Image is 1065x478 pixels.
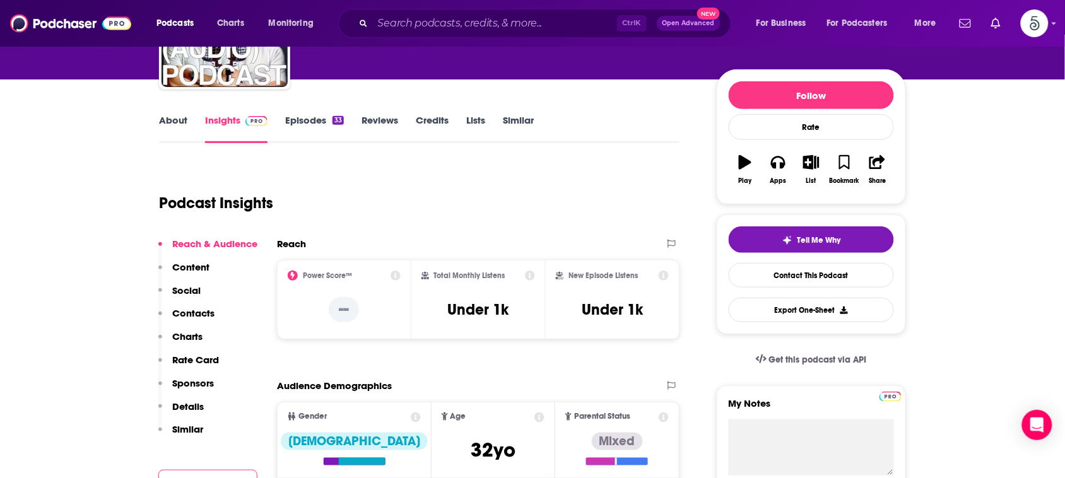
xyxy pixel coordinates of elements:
p: Content [172,261,209,273]
button: Sponsors [158,377,214,400]
h3: Under 1k [582,300,643,319]
img: Podchaser Pro [245,116,268,126]
span: Parental Status [574,412,630,421]
div: Play [739,177,752,185]
a: Get this podcast via API [746,344,877,375]
div: Apps [770,177,787,185]
h2: Total Monthly Listens [434,271,505,280]
span: More [915,15,936,32]
p: Reach & Audience [172,238,257,250]
p: Sponsors [172,377,214,389]
img: tell me why sparkle [782,235,792,245]
span: Monitoring [269,15,314,32]
a: Similar [503,114,534,143]
span: For Business [756,15,806,32]
div: Mixed [592,433,643,450]
div: Share [869,177,886,185]
button: Share [861,147,894,192]
button: Details [158,400,204,424]
a: About [159,114,187,143]
a: Credits [416,114,449,143]
span: Podcasts [156,15,194,32]
span: Open Advanced [662,20,715,26]
span: 32 yo [471,438,515,462]
h2: Audience Demographics [277,380,392,392]
span: Ctrl K [617,15,647,32]
p: Contacts [172,307,215,319]
a: Episodes33 [285,114,344,143]
label: My Notes [729,397,894,419]
span: Get this podcast via API [769,354,867,365]
a: Reviews [362,114,398,143]
button: Show profile menu [1021,9,1049,37]
span: Age [450,412,466,421]
h3: Under 1k [447,300,509,319]
p: Details [172,400,204,412]
button: open menu [260,13,330,33]
img: User Profile [1021,9,1049,37]
div: Rate [729,114,894,140]
img: Podchaser - Follow, Share and Rate Podcasts [10,11,131,35]
button: Follow [729,81,894,109]
button: Apps [762,147,794,192]
a: Charts [209,13,252,33]
button: List [795,147,828,192]
a: Show notifications dropdown [955,13,976,34]
button: Bookmark [828,147,861,192]
a: Contact This Podcast [729,263,894,288]
p: Social [172,284,201,296]
span: Tell Me Why [797,235,841,245]
span: Charts [217,15,244,32]
span: For Podcasters [827,15,888,32]
h2: Power Score™ [303,271,352,280]
button: Reach & Audience [158,238,257,261]
p: Charts [172,330,203,342]
h2: Reach [277,238,306,250]
button: Content [158,261,209,284]
div: Open Intercom Messenger [1022,410,1052,440]
span: New [697,8,720,20]
a: Pro website [880,390,902,402]
div: List [806,177,816,185]
a: Show notifications dropdown [986,13,1006,34]
button: Export One-Sheet [729,298,894,322]
h2: New Episode Listens [568,271,638,280]
button: Similar [158,423,203,446]
button: Rate Card [158,354,219,377]
button: open menu [906,13,952,33]
button: open menu [148,13,210,33]
div: Bookmark [830,177,859,185]
a: InsightsPodchaser Pro [205,114,268,143]
p: Similar [172,423,203,435]
input: Search podcasts, credits, & more... [373,13,617,33]
p: -- [329,297,359,322]
button: Play [729,147,762,192]
button: open menu [819,13,906,33]
h1: Podcast Insights [159,194,273,213]
a: Lists [466,114,485,143]
span: Logged in as Spiral5-G2 [1021,9,1049,37]
div: Search podcasts, credits, & more... [350,9,743,38]
img: Podchaser Pro [880,392,902,402]
button: Contacts [158,307,215,330]
div: 33 [332,116,344,125]
button: tell me why sparkleTell Me Why [729,226,894,253]
span: Gender [298,412,327,421]
p: Rate Card [172,354,219,366]
div: [DEMOGRAPHIC_DATA] [281,433,428,450]
button: Social [158,284,201,308]
button: Open AdvancedNew [657,16,721,31]
button: open menu [748,13,822,33]
button: Charts [158,330,203,354]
